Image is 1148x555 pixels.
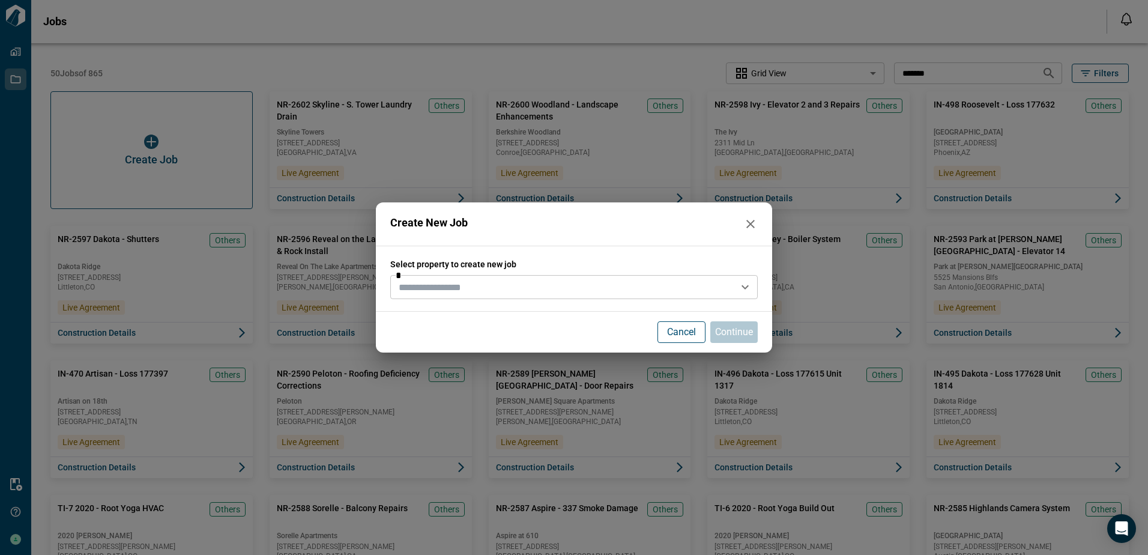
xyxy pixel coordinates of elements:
[710,321,758,343] button: Continue
[715,325,753,339] p: Continue
[667,325,696,339] p: Cancel
[737,279,754,296] button: Open
[1107,514,1136,543] div: Open Intercom Messenger
[657,321,705,343] button: Cancel
[390,217,468,231] span: Create New Job
[390,258,758,270] span: Select property to create new job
